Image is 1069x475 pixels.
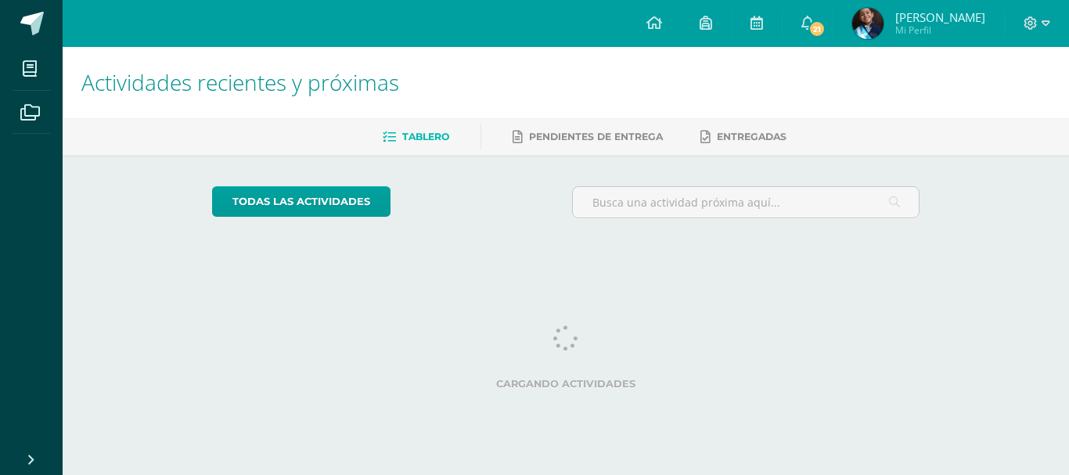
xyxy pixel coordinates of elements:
[529,131,663,142] span: Pendientes de entrega
[573,187,920,218] input: Busca una actividad próxima aquí...
[212,378,920,390] label: Cargando actividades
[513,124,663,149] a: Pendientes de entrega
[808,20,825,38] span: 21
[717,131,786,142] span: Entregadas
[81,67,399,97] span: Actividades recientes y próximas
[852,8,884,39] img: 7161e54584adad6e3f87d6bfd0058c6e.png
[700,124,786,149] a: Entregadas
[383,124,449,149] a: Tablero
[402,131,449,142] span: Tablero
[895,23,985,37] span: Mi Perfil
[212,186,391,217] a: todas las Actividades
[895,9,985,25] span: [PERSON_NAME]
